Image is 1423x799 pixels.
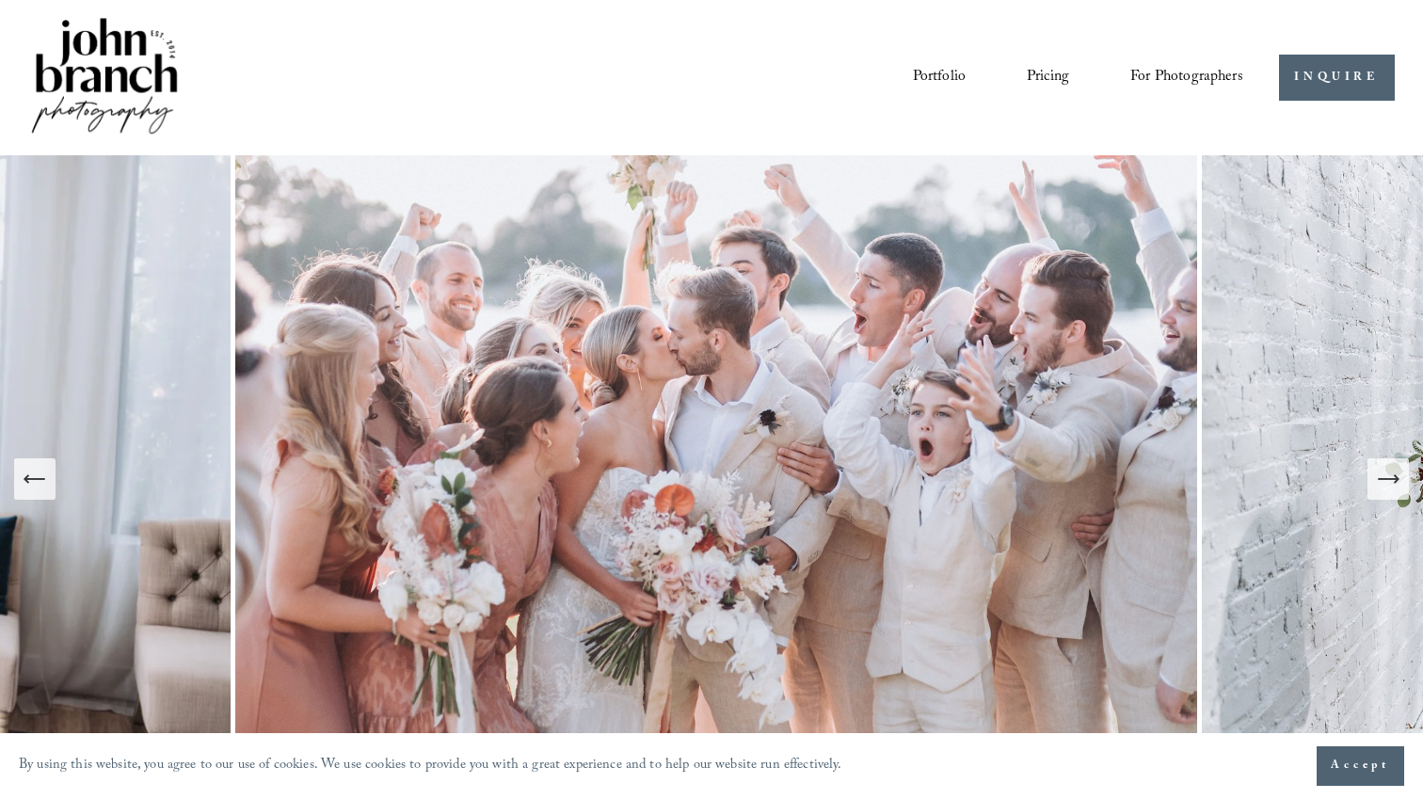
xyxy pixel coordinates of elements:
[1130,61,1243,93] a: folder dropdown
[1317,746,1404,786] button: Accept
[1279,55,1395,101] a: INQUIRE
[1027,61,1069,93] a: Pricing
[1367,458,1409,500] button: Next Slide
[913,61,966,93] a: Portfolio
[28,14,181,141] img: John Branch IV Photography
[19,753,842,780] p: By using this website, you agree to our use of cookies. We use cookies to provide you with a grea...
[14,458,56,500] button: Previous Slide
[1130,63,1243,92] span: For Photographers
[1331,757,1390,775] span: Accept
